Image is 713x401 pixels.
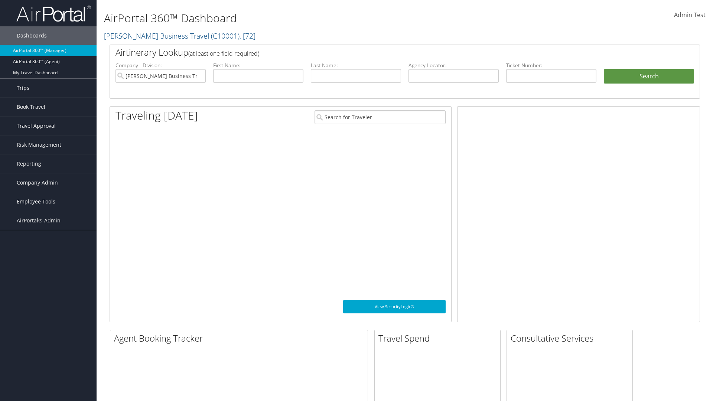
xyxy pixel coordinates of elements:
[315,110,446,124] input: Search for Traveler
[17,192,55,211] span: Employee Tools
[17,211,61,230] span: AirPortal® Admin
[114,332,368,345] h2: Agent Booking Tracker
[188,49,259,58] span: (at least one field required)
[17,98,45,116] span: Book Travel
[378,332,500,345] h2: Travel Spend
[17,117,56,135] span: Travel Approval
[115,62,206,69] label: Company - Division:
[674,4,706,27] a: Admin Test
[17,173,58,192] span: Company Admin
[311,62,401,69] label: Last Name:
[115,108,198,123] h1: Traveling [DATE]
[408,62,499,69] label: Agency Locator:
[511,332,632,345] h2: Consultative Services
[17,154,41,173] span: Reporting
[104,31,255,41] a: [PERSON_NAME] Business Travel
[16,5,91,22] img: airportal-logo.png
[17,79,29,97] span: Trips
[674,11,706,19] span: Admin Test
[604,69,694,84] button: Search
[17,136,61,154] span: Risk Management
[213,62,303,69] label: First Name:
[211,31,240,41] span: ( C10001 )
[17,26,47,45] span: Dashboards
[343,300,446,313] a: View SecurityLogic®
[240,31,255,41] span: , [ 72 ]
[104,10,505,26] h1: AirPortal 360™ Dashboard
[506,62,596,69] label: Ticket Number:
[115,46,645,59] h2: Airtinerary Lookup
